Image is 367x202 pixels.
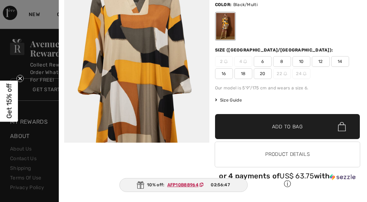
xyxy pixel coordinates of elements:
span: 10 [292,56,310,67]
img: Gift.svg [137,181,144,189]
div: or 4 payments ofUS$ 63.75withSezzle Click to learn more about Sezzle [215,173,360,191]
span: 02:56:47 [211,182,230,188]
img: ring-m.svg [224,60,228,63]
span: 14 [331,56,349,67]
img: ring-m.svg [283,72,287,75]
span: 24 [292,68,310,79]
ins: AFP10B88964 [167,182,199,187]
button: Close teaser [16,75,24,82]
span: 8 [273,56,291,67]
img: ring-m.svg [303,72,306,75]
span: 12 [312,56,330,67]
span: 2 [215,56,233,67]
span: Get 15% off [5,84,13,119]
span: Size Guide [215,97,242,103]
img: Sezzle [330,174,356,180]
span: Color: [215,2,232,7]
div: 10% off: [119,178,248,192]
span: Black/Multi [233,2,258,7]
div: Black/Multi [216,13,234,40]
button: Product Details [215,142,360,167]
img: ring-m.svg [243,60,247,63]
span: Add to Bag [272,123,303,130]
span: US$ 63.75 [280,172,314,180]
img: Bag.svg [338,122,346,131]
span: 16 [215,68,233,79]
span: 18 [234,68,252,79]
span: 20 [254,68,272,79]
button: Add to Bag [215,114,360,139]
div: Size ([GEOGRAPHIC_DATA]/[GEOGRAPHIC_DATA]): [215,47,335,53]
span: 4 [234,56,252,67]
div: Our model is 5'9"/175 cm and wears a size 6. [215,85,360,91]
span: 6 [254,56,272,67]
div: or 4 payments of with [215,173,360,189]
span: Chat [17,5,32,11]
span: 22 [273,68,291,79]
